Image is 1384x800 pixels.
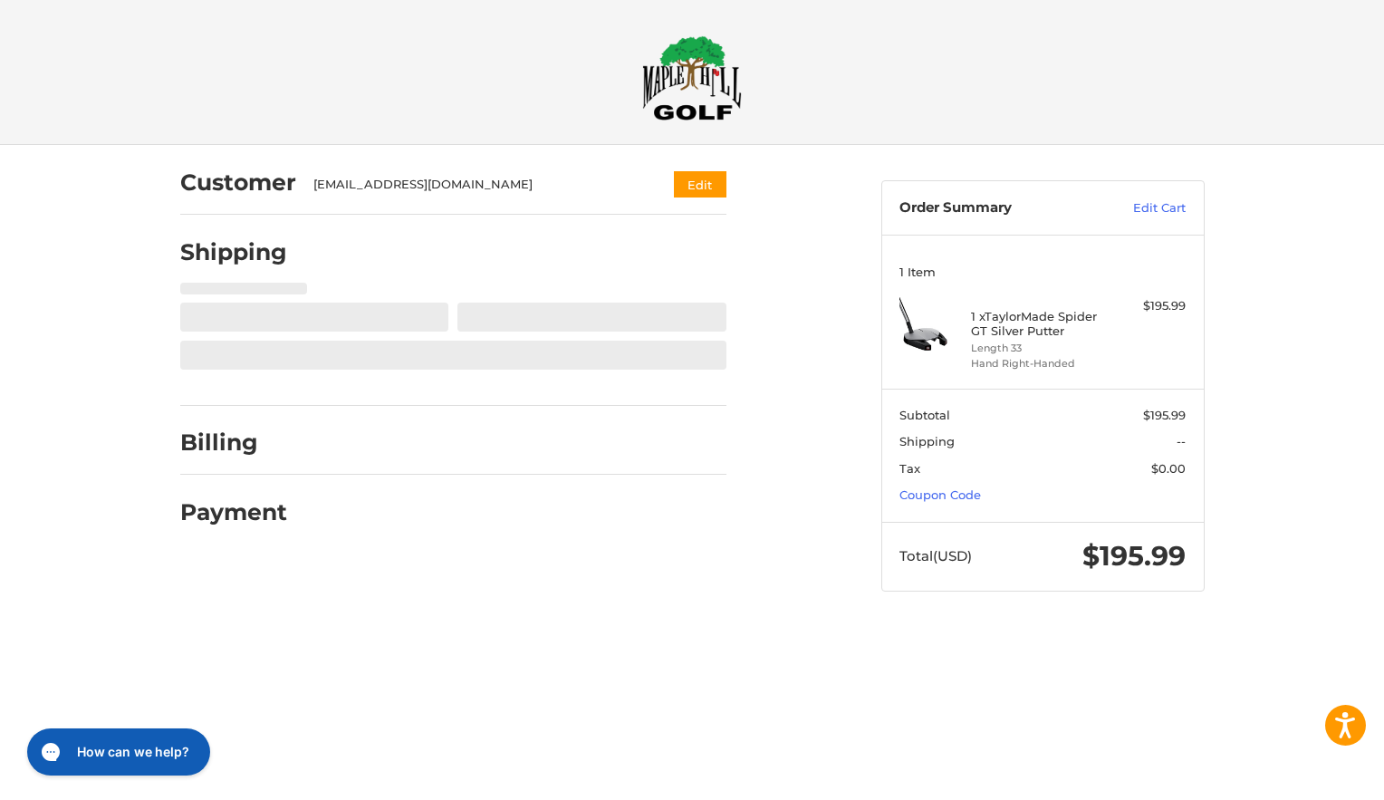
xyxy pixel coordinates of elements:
[313,176,639,194] div: [EMAIL_ADDRESS][DOMAIN_NAME]
[642,35,742,120] img: Maple Hill Golf
[1094,199,1186,217] a: Edit Cart
[971,341,1110,356] li: Length 33
[899,199,1094,217] h3: Order Summary
[1151,461,1186,476] span: $0.00
[971,356,1110,371] li: Hand Right-Handed
[971,309,1110,339] h4: 1 x TaylorMade Spider GT Silver Putter
[180,429,286,457] h2: Billing
[180,169,296,197] h2: Customer
[899,434,955,448] span: Shipping
[899,547,972,564] span: Total (USD)
[1114,297,1186,315] div: $195.99
[1082,539,1186,573] span: $195.99
[18,722,216,782] iframe: Gorgias live chat messenger
[1177,434,1186,448] span: --
[1235,751,1384,800] iframe: Google Customer Reviews
[899,487,981,502] a: Coupon Code
[180,498,287,526] h2: Payment
[899,408,950,422] span: Subtotal
[899,265,1186,279] h3: 1 Item
[899,461,920,476] span: Tax
[1143,408,1186,422] span: $195.99
[674,171,726,198] button: Edit
[180,238,287,266] h2: Shipping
